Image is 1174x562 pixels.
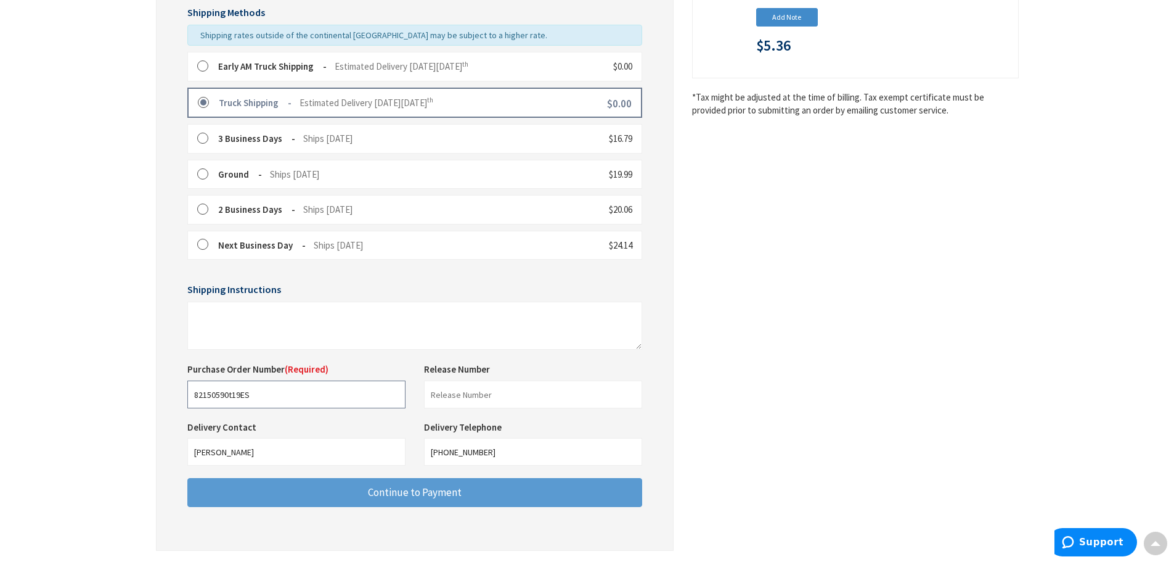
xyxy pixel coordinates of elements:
strong: Truck Shipping [219,97,291,109]
span: $20.06 [609,204,632,215]
span: Estimated Delivery [DATE][DATE] [335,60,468,72]
label: Delivery Telephone [424,421,505,433]
span: Ships [DATE] [270,168,319,180]
strong: 3 Business Days [218,133,295,144]
span: Continue to Payment [368,486,462,499]
span: Ships [DATE] [314,239,363,251]
span: $0.00 [613,60,632,72]
iframe: Opens a widget where you can find more information [1054,528,1137,559]
sup: th [462,60,468,68]
: *Tax might be adjusted at the time of billing. Tax exempt certificate must be provided prior to s... [692,91,1019,117]
label: Release Number [424,363,490,376]
span: $24.14 [609,239,632,251]
span: $5.36 [756,38,791,54]
span: $19.99 [609,168,632,180]
strong: Ground [218,168,262,180]
input: Purchase Order Number [187,381,406,408]
strong: 2 Business Days [218,204,295,215]
label: Purchase Order Number [187,363,328,376]
span: (Required) [285,363,328,375]
span: Ships [DATE] [303,133,353,144]
strong: Early AM Truck Shipping [218,60,327,72]
span: Estimated Delivery [DATE][DATE] [300,97,433,109]
strong: Next Business Day [218,239,306,251]
span: Shipping rates outside of the continental [GEOGRAPHIC_DATA] may be subject to a higher rate. [200,30,547,41]
span: Ships [DATE] [303,204,353,215]
span: Shipping Instructions [187,283,281,295]
sup: th [427,96,433,104]
label: Delivery Contact [187,421,259,433]
input: Release Number [424,381,642,408]
span: $16.79 [609,133,632,144]
span: $0.00 [607,97,632,110]
h5: Shipping Methods [187,7,642,19]
button: Continue to Payment [187,478,642,507]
